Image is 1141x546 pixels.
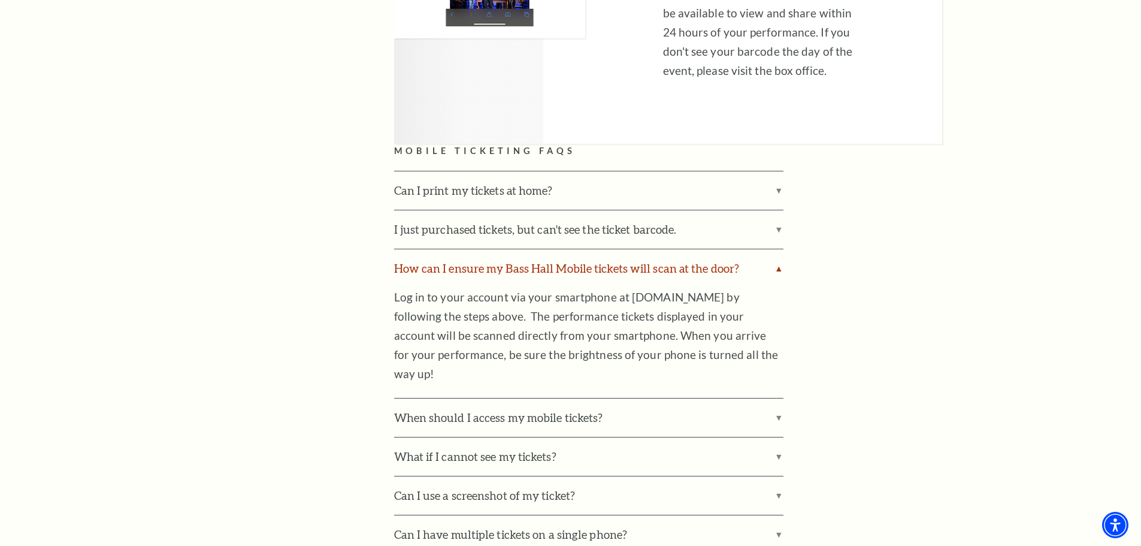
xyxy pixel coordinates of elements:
[394,171,783,210] label: Can I print my tickets at home?
[394,288,783,384] p: Log in to your account via your smartphone at [DOMAIN_NAME] by following the steps above. The per...
[394,210,783,249] label: I just purchased tickets, but can't see the ticket barcode.
[394,438,783,476] label: What if I cannot see my tickets?
[394,399,783,437] label: When should I access my mobile tickets?
[394,144,942,159] h2: Mobile Ticketing FAQs
[394,249,783,288] label: How can I ensure my Bass Hall Mobile tickets will scan at the door?
[394,476,783,515] label: Can I use a screenshot of my ticket?
[1102,512,1128,538] div: Accessibility Menu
